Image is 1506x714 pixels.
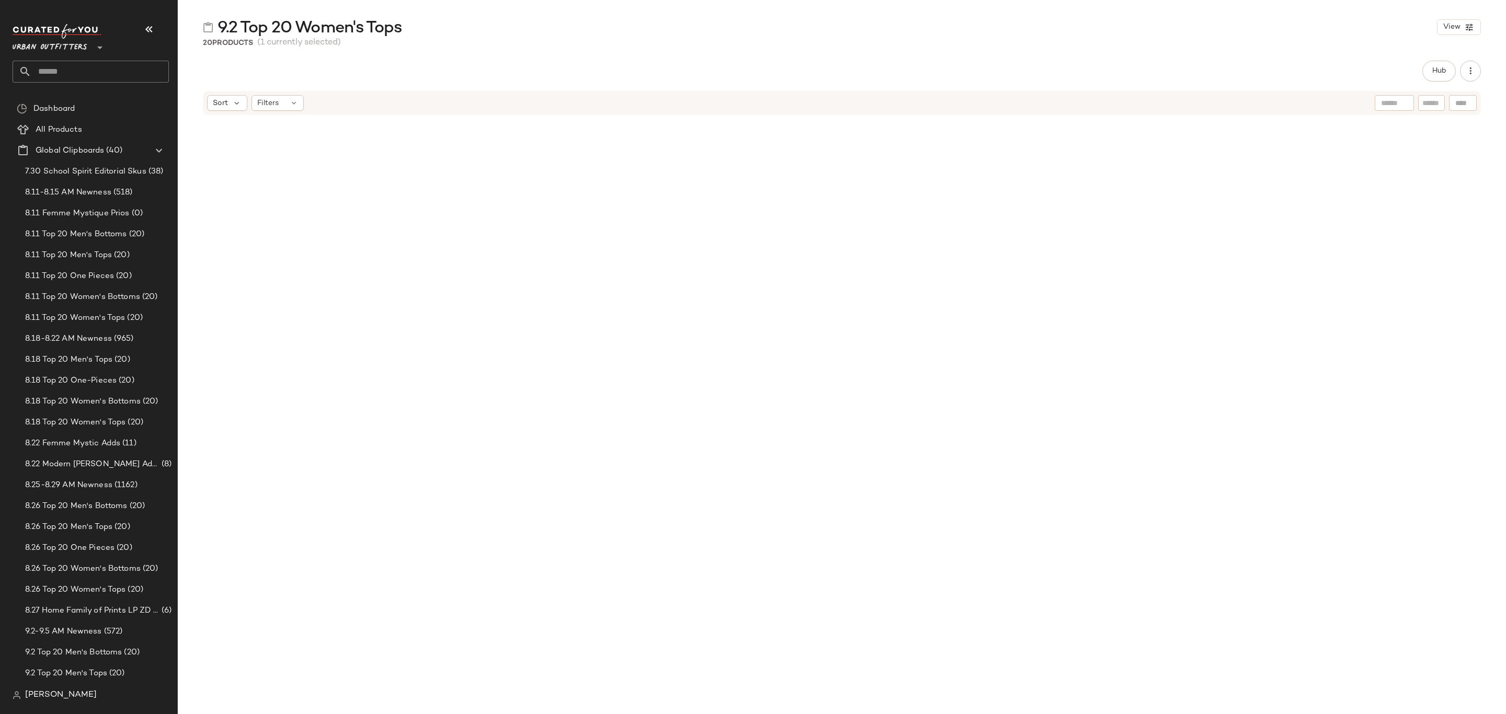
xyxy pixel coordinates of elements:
span: Urban Outfitters [13,36,87,54]
span: (20) [112,249,130,261]
span: (20) [112,521,130,533]
span: 8.26 Top 20 One Pieces [25,542,115,554]
span: (20) [140,291,158,303]
span: 8.26 Top 20 Men's Tops [25,521,112,533]
span: View [1443,23,1461,31]
span: 8.22 Femme Mystic Adds [25,437,120,450]
span: Sort [213,98,228,109]
span: (518) [111,187,133,199]
span: 8.25-8.29 AM Newness [25,479,112,491]
span: (20) [125,312,143,324]
span: 8.22 Modern [PERSON_NAME] Adds [25,458,159,470]
span: (20) [122,647,140,659]
span: 8.11-8.15 AM Newness [25,187,111,199]
img: svg%3e [203,22,213,32]
span: (20) [112,354,130,366]
div: Products [203,38,253,49]
span: [PERSON_NAME] [25,689,97,701]
span: All Products [36,124,82,136]
span: (11) [120,437,136,450]
span: (38) [146,166,164,178]
span: 9.2 Top 20 Women's Tops [218,18,402,39]
img: svg%3e [17,103,27,114]
span: Dashboard [33,103,75,115]
span: (20) [141,563,158,575]
span: 8.18-8.22 AM Newness [25,333,112,345]
span: 8.26 Top 20 Men's Bottoms [25,500,128,512]
span: (20) [128,500,145,512]
span: 8.26 Top 20 Women's Tops [25,584,125,596]
span: Global Clipboards [36,145,104,157]
span: (20) [127,228,145,240]
span: (0) [130,208,143,220]
span: (20) [125,584,143,596]
span: (40) [104,145,122,157]
span: 8.11 Femme Mystique Prios [25,208,130,220]
span: 8.18 Top 20 Women's Bottoms [25,396,141,408]
span: 7.30 School Spirit Editorial Skus [25,166,146,178]
span: (20) [115,542,132,554]
span: (20) [107,667,125,680]
span: (8) [159,458,172,470]
span: 8.18 Top 20 Men's Tops [25,354,112,366]
span: 8.11 Top 20 Men's Tops [25,249,112,261]
span: 20 [203,39,212,47]
span: Filters [257,98,279,109]
span: 8.11 Top 20 One Pieces [25,270,114,282]
span: (20) [117,375,134,387]
span: 9.2 Top 20 Men's Tops [25,667,107,680]
img: svg%3e [13,691,21,699]
span: (1 currently selected) [257,37,341,49]
span: Hub [1432,67,1446,75]
span: (20) [114,270,132,282]
span: (20) [141,396,158,408]
span: (572) [102,626,123,638]
span: 9.2-9.5 AM Newness [25,626,102,638]
span: 8.26 Top 20 Women's Bottoms [25,563,141,575]
span: (6) [159,605,172,617]
span: 8.18 Top 20 One-Pieces [25,375,117,387]
span: 9.2 Top 20 Men's Bottoms [25,647,122,659]
span: 8.18 Top 20 Women's Tops [25,417,125,429]
img: cfy_white_logo.C9jOOHJF.svg [13,24,101,39]
span: 8.11 Top 20 Men's Bottoms [25,228,127,240]
button: Hub [1422,61,1456,82]
span: (20) [125,417,143,429]
span: 8.27 Home Family of Prints LP ZD Adds [25,605,159,617]
span: (1162) [112,479,138,491]
button: View [1437,19,1481,35]
span: (965) [112,333,134,345]
span: 8.11 Top 20 Women's Bottoms [25,291,140,303]
span: 8.11 Top 20 Women's Tops [25,312,125,324]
